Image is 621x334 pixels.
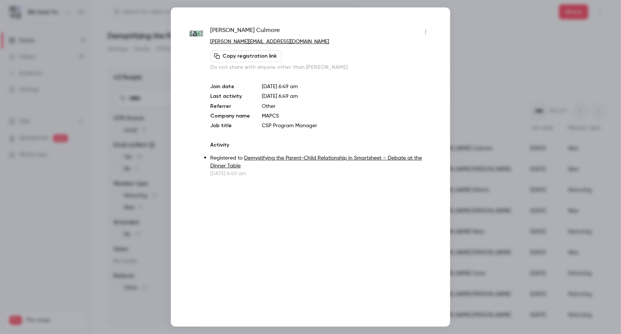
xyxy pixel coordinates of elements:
a: [PERSON_NAME][EMAIL_ADDRESS][DOMAIN_NAME] [211,39,329,44]
p: Do not share with anyone other than [PERSON_NAME] [211,64,432,71]
p: Last activity [211,93,250,100]
span: [DATE] 6:49 am [262,94,298,99]
p: Other [262,103,432,110]
p: Company name [211,112,250,120]
p: Join date [211,83,250,90]
span: [PERSON_NAME] Culmore [211,26,280,38]
p: Registered to [211,154,432,170]
p: MAPCS [262,112,432,120]
p: Job title [211,122,250,129]
img: mdcharters.org [189,30,203,37]
a: Demystifying the Parent-Child Relationship in Smartsheet – Debate at the Dinner Table [211,155,422,168]
p: Activity [211,141,432,149]
button: Copy registration link [211,50,282,62]
p: CSP Program Manager [262,122,432,129]
p: Referrer [211,103,250,110]
p: [DATE] 6:49 am [262,83,432,90]
p: [DATE] 6:49 am [211,170,432,177]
